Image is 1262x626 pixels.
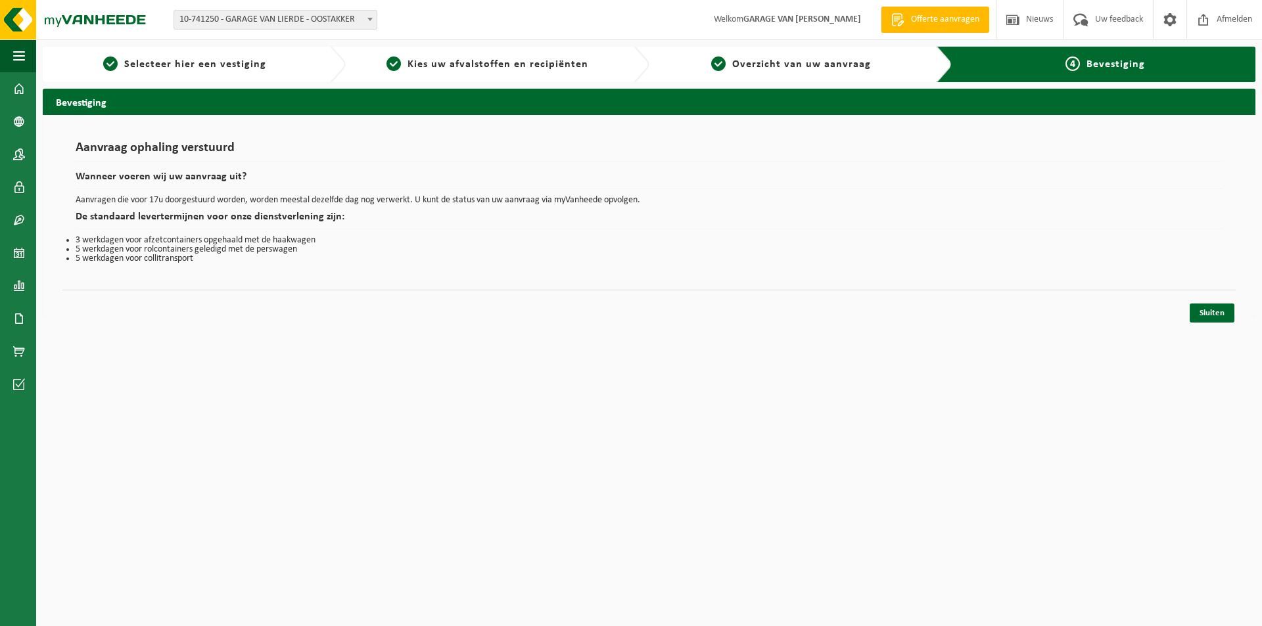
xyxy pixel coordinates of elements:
[43,89,1255,114] h2: Bevestiging
[76,141,1223,162] h1: Aanvraag ophaling verstuurd
[76,212,1223,229] h2: De standaard levertermijnen voor onze dienstverlening zijn:
[76,236,1223,245] li: 3 werkdagen voor afzetcontainers opgehaald met de haakwagen
[352,56,622,72] a: 2Kies uw afvalstoffen en recipiënten
[408,59,588,70] span: Kies uw afvalstoffen en recipiënten
[103,56,118,71] span: 1
[1190,303,1234,323] a: Sluiten
[711,56,726,71] span: 3
[49,56,319,72] a: 1Selecteer hier een vestiging
[76,171,1223,189] h2: Wanneer voeren wij uw aanvraag uit?
[1065,56,1080,71] span: 4
[76,196,1223,205] p: Aanvragen die voor 17u doorgestuurd worden, worden meestal dezelfde dag nog verwerkt. U kunt de s...
[732,59,871,70] span: Overzicht van uw aanvraag
[908,13,983,26] span: Offerte aanvragen
[76,254,1223,263] li: 5 werkdagen voor collitransport
[1087,59,1145,70] span: Bevestiging
[174,10,377,30] span: 10-741250 - GARAGE VAN LIERDE - OOSTAKKER
[124,59,266,70] span: Selecteer hier een vestiging
[76,245,1223,254] li: 5 werkdagen voor rolcontainers geledigd met de perswagen
[881,7,989,33] a: Offerte aanvragen
[743,14,861,24] strong: GARAGE VAN [PERSON_NAME]
[174,11,377,29] span: 10-741250 - GARAGE VAN LIERDE - OOSTAKKER
[656,56,926,72] a: 3Overzicht van uw aanvraag
[386,56,401,71] span: 2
